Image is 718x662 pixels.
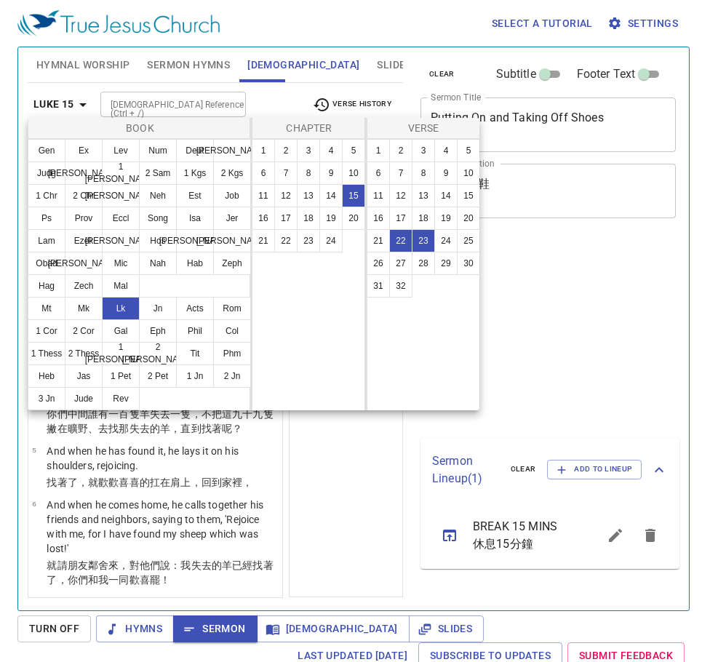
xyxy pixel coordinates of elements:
button: Eph [139,319,177,343]
button: Lev [102,139,140,162]
button: Heb [28,364,65,388]
button: 8 [297,161,320,185]
button: Rev [102,387,140,410]
p: Chapter [255,121,363,135]
button: 13 [297,184,320,207]
p: Verse [370,121,476,135]
button: [PERSON_NAME] [65,252,103,275]
button: Jude [65,387,103,410]
button: 1 [PERSON_NAME] [102,161,140,185]
button: [PERSON_NAME] [65,161,103,185]
button: Est [176,184,214,207]
button: 1 Kgs [176,161,214,185]
button: 2 Pet [139,364,177,388]
button: Num [139,139,177,162]
button: 21 [252,229,275,252]
button: [PERSON_NAME] [213,139,251,162]
button: Col [213,319,251,343]
button: 11 [252,184,275,207]
button: 1 [367,139,390,162]
button: 16 [367,207,390,230]
button: 2 Sam [139,161,177,185]
button: 21 [367,229,390,252]
button: Hos [139,229,177,252]
button: 4 [319,139,343,162]
button: Jn [139,297,177,320]
button: 30 [457,252,480,275]
button: 15 [457,184,480,207]
button: Zeph [213,252,251,275]
button: Nah [139,252,177,275]
button: 1 [PERSON_NAME] [102,342,140,365]
button: Deut [176,139,214,162]
button: Hab [176,252,214,275]
button: 8 [412,161,435,185]
button: 16 [252,207,275,230]
button: 14 [319,184,343,207]
button: 17 [389,207,412,230]
button: Judg [28,161,65,185]
button: 1 [252,139,275,162]
button: Gen [28,139,65,162]
button: 18 [412,207,435,230]
button: 2 [389,139,412,162]
button: Ex [65,139,103,162]
button: 1 Chr [28,184,65,207]
button: Hag [28,274,65,298]
button: 13 [412,184,435,207]
button: 31 [367,274,390,298]
button: Mt [28,297,65,320]
button: 9 [319,161,343,185]
button: 10 [457,161,480,185]
button: 23 [297,229,320,252]
button: 1 Pet [102,364,140,388]
button: 7 [389,161,412,185]
button: Acts [176,297,214,320]
button: Zech [65,274,103,298]
button: 22 [389,229,412,252]
button: 9 [434,161,458,185]
button: 14 [434,184,458,207]
button: 27 [389,252,412,275]
button: Prov [65,207,103,230]
button: [PERSON_NAME] [102,184,140,207]
button: Mk [65,297,103,320]
button: 2 Thess [65,342,103,365]
button: 5 [457,139,480,162]
button: Song [139,207,177,230]
button: Obad [28,252,65,275]
button: 15 [342,184,365,207]
button: 12 [389,184,412,207]
button: Ps [28,207,65,230]
button: Mal [102,274,140,298]
button: 22 [274,229,298,252]
button: 3 [412,139,435,162]
button: [PERSON_NAME] [213,229,251,252]
button: 10 [342,161,365,185]
button: Neh [139,184,177,207]
button: 24 [434,229,458,252]
button: 11 [367,184,390,207]
button: 20 [342,207,365,230]
p: Book [31,121,249,135]
button: Job [213,184,251,207]
button: Jer [213,207,251,230]
button: 2 [274,139,298,162]
button: Isa [176,207,214,230]
button: Gal [102,319,140,343]
button: 2 Jn [213,364,251,388]
button: Ezek [65,229,103,252]
button: 2 Cor [65,319,103,343]
button: 6 [252,161,275,185]
button: 19 [434,207,458,230]
button: 6 [367,161,390,185]
button: 5 [342,139,365,162]
button: Lam [28,229,65,252]
button: 18 [297,207,320,230]
button: 23 [412,229,435,252]
button: 12 [274,184,298,207]
button: [PERSON_NAME] [176,229,214,252]
button: 26 [367,252,390,275]
button: Jas [65,364,103,388]
button: 4 [434,139,458,162]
